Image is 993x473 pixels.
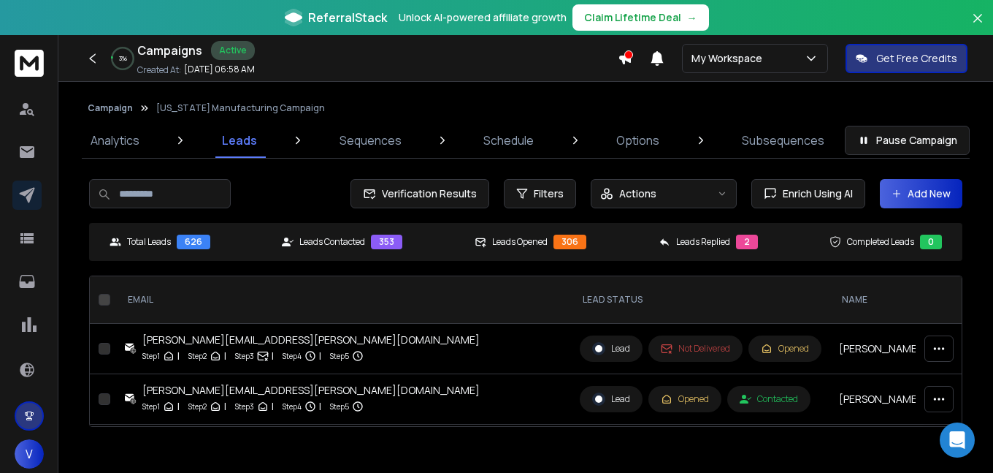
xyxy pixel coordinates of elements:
button: Get Free Credits [846,44,967,73]
a: Options [607,123,668,158]
button: Enrich Using AI [751,179,865,208]
p: [US_STATE] Manufacturing Campaign [156,102,325,114]
div: Opened [661,393,709,405]
span: ReferralStack [308,9,387,26]
button: Verification Results [350,179,489,208]
p: Actions [619,186,656,201]
button: Filters [504,179,576,208]
th: EMAIL [116,276,571,324]
button: V [15,439,44,469]
p: Analytics [91,132,139,149]
p: 3 % [119,54,127,63]
p: | [272,399,274,414]
div: Open Intercom Messenger [940,423,975,458]
div: 306 [553,235,586,249]
div: Active [211,41,255,60]
p: [DATE] 06:58 AM [184,64,255,75]
a: Subsequences [733,123,833,158]
p: Step 5 [330,349,349,363]
p: Step 3 [235,399,254,414]
p: | [272,349,274,363]
button: Close banner [968,9,987,44]
p: Unlock AI-powered affiliate growth [399,10,567,25]
p: Step 2 [188,349,207,363]
a: Sequences [331,123,410,158]
div: Not Delivered [661,343,730,355]
p: Leads Replied [676,236,730,248]
p: Get Free Credits [876,51,957,66]
span: Enrich Using AI [777,186,853,201]
p: Total Leads [127,236,171,248]
h1: Campaigns [137,42,202,59]
div: 2 [736,235,758,249]
span: Verification Results [376,186,477,201]
p: Subsequences [742,132,824,149]
p: Completed Leads [847,236,914,248]
div: [PERSON_NAME][EMAIL_ADDRESS][PERSON_NAME][DOMAIN_NAME] [142,333,480,347]
p: | [319,399,321,414]
button: Pause Campaign [845,126,970,155]
p: Step 5 [330,399,349,414]
button: Campaign [88,102,133,114]
p: Created At: [137,64,181,76]
span: → [687,10,697,25]
p: | [319,349,321,363]
p: Options [616,132,659,149]
p: My Workspace [691,51,768,66]
p: Step 1 [142,349,160,363]
div: Contacted [740,393,798,405]
p: | [224,349,226,363]
p: | [177,399,180,414]
p: Step 3 [235,349,254,363]
button: Add New [880,179,962,208]
p: | [224,399,226,414]
div: Lead [592,342,630,355]
div: Lead [592,393,630,406]
div: [PERSON_NAME][EMAIL_ADDRESS][PERSON_NAME][DOMAIN_NAME] [142,383,480,398]
button: Claim Lifetime Deal→ [572,4,709,31]
th: LEAD STATUS [571,276,830,324]
div: 0 [920,235,942,249]
p: Step 4 [283,399,302,414]
p: Leads [222,132,257,149]
div: Opened [761,343,809,355]
p: Sequences [340,132,402,149]
a: Leads [213,123,266,158]
span: Filters [534,186,564,201]
div: 626 [177,235,210,249]
p: Leads Opened [492,236,548,248]
p: Leads Contacted [299,236,365,248]
p: Step 2 [188,399,207,414]
div: 353 [371,235,402,249]
p: Step 4 [283,349,302,363]
p: Step 1 [142,399,160,414]
p: Schedule [483,132,534,149]
a: Analytics [82,123,148,158]
a: Schedule [475,123,542,158]
p: | [177,349,180,363]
